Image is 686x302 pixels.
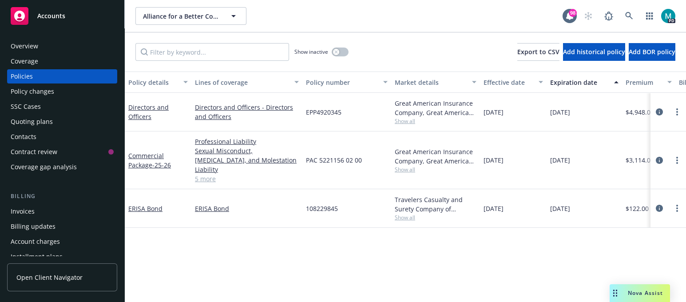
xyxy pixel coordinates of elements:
a: more [672,203,682,214]
span: [DATE] [484,204,504,213]
span: Alliance for a Better Community [143,12,220,21]
a: Directors and Officers - Directors and Officers [195,103,299,121]
span: $122.00 [626,204,649,213]
button: Add historical policy [563,43,625,61]
a: Contacts [7,130,117,144]
div: Expiration date [550,78,609,87]
div: Coverage [11,54,38,68]
button: Add BOR policy [629,43,675,61]
a: Start snowing [579,7,597,25]
button: Lines of coverage [191,72,302,93]
div: 98 [569,9,577,17]
a: Coverage gap analysis [7,160,117,174]
span: Accounts [37,12,65,20]
div: Policy number [306,78,378,87]
button: Export to CSV [517,43,559,61]
a: Policy changes [7,84,117,99]
span: [DATE] [484,107,504,117]
div: Billing updates [11,219,56,234]
span: [DATE] [550,107,570,117]
button: Nova Assist [610,284,670,302]
input: Filter by keyword... [135,43,289,61]
a: Switch app [641,7,658,25]
div: SSC Cases [11,99,41,114]
div: Coverage gap analysis [11,160,77,174]
div: Effective date [484,78,533,87]
span: Export to CSV [517,48,559,56]
span: Nova Assist [628,289,663,297]
button: Policy details [125,72,191,93]
a: Accounts [7,4,117,28]
span: $4,948.00 [626,107,654,117]
a: circleInformation [654,203,665,214]
span: [DATE] [550,204,570,213]
div: Policy changes [11,84,54,99]
a: Installment plans [7,250,117,264]
span: $3,114.00 [626,155,654,165]
div: Installment plans [11,250,63,264]
a: 5 more [195,174,299,183]
span: Show all [395,214,476,221]
span: 108229845 [306,204,338,213]
a: Sexual Misconduct, [MEDICAL_DATA], and Molestation Liability [195,146,299,174]
a: Overview [7,39,117,53]
a: more [672,107,682,117]
div: Travelers Casualty and Surety Company of America, Travelers Insurance [395,195,476,214]
div: Lines of coverage [195,78,289,87]
span: - 25-26 [152,161,171,169]
button: Market details [391,72,480,93]
a: Commercial Package [128,151,171,169]
button: Policy number [302,72,391,93]
div: Overview [11,39,38,53]
a: Invoices [7,204,117,219]
a: SSC Cases [7,99,117,114]
a: ERISA Bond [128,204,163,213]
img: photo [661,9,675,23]
span: Add BOR policy [629,48,675,56]
div: Market details [395,78,467,87]
div: Policies [11,69,33,83]
div: Billing [7,192,117,201]
a: circleInformation [654,155,665,166]
div: Account charges [11,234,60,249]
a: Policies [7,69,117,83]
span: EPP4920345 [306,107,341,117]
a: Search [620,7,638,25]
span: [DATE] [550,155,570,165]
a: Quoting plans [7,115,117,129]
a: Coverage [7,54,117,68]
span: Show all [395,166,476,173]
a: Professional Liability [195,137,299,146]
button: Effective date [480,72,547,93]
a: Directors and Officers [128,103,169,121]
span: Add historical policy [563,48,625,56]
div: Premium [626,78,662,87]
span: PAC 5221156 02 00 [306,155,362,165]
div: Drag to move [610,284,621,302]
span: Show inactive [294,48,328,56]
a: Contract review [7,145,117,159]
div: Contract review [11,145,57,159]
span: Show all [395,117,476,125]
button: Alliance for a Better Community [135,7,246,25]
a: ERISA Bond [195,204,299,213]
button: Premium [622,72,675,93]
button: Expiration date [547,72,622,93]
div: Quoting plans [11,115,53,129]
a: Report a Bug [600,7,618,25]
div: Great American Insurance Company, Great American Insurance Group [395,99,476,117]
div: Policy details [128,78,178,87]
a: Account charges [7,234,117,249]
a: circleInformation [654,107,665,117]
div: Invoices [11,204,35,219]
span: Open Client Navigator [16,273,83,282]
div: Great American Insurance Company, Great American Insurance Group [395,147,476,166]
a: more [672,155,682,166]
span: [DATE] [484,155,504,165]
div: Contacts [11,130,36,144]
a: Billing updates [7,219,117,234]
